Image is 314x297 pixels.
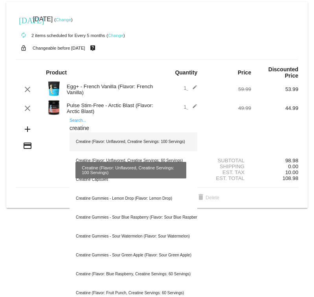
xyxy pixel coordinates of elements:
small: Changeable before [DATE] [33,46,85,50]
input: Search... [70,125,197,132]
mat-icon: edit [188,104,197,113]
div: Creatine (Flavor: Unflavored, Creatine Servings: 100 Servings) [70,132,197,151]
div: Pulse Stim-Free - Arctic Blast (Flavor: Arctic Blast) [63,102,157,114]
div: 98.98 [251,158,298,163]
mat-icon: live_help [88,43,97,53]
strong: Price [238,69,251,76]
div: Shipping [204,163,251,169]
mat-icon: clear [23,104,32,113]
small: ( ) [107,33,125,38]
mat-icon: credit_card [23,141,32,150]
strong: Quantity [175,69,197,76]
strong: Product [46,69,67,76]
img: Image-1-Carousel-Egg-French-Vanilla.png [46,81,62,97]
span: 10.00 [285,169,298,175]
div: Creatine Gummies - Sour Watermelon (Flavor: Sour Watermelon) [70,227,197,246]
div: 44.99 [251,105,298,111]
mat-icon: edit [188,85,197,94]
div: Creatine (Flavor: Unflavored, Creatine Servings: 60 Servings) [70,151,197,170]
mat-icon: lock_open [19,43,28,53]
div: 59.99 [204,86,251,92]
div: Creatine (Flavor: Blue Raspberry, Creatine Servings: 60 Servings) [70,265,197,284]
div: Est. Tax [204,169,251,175]
div: Subtotal [204,158,251,163]
span: Delete [196,195,219,200]
img: PulseSF-20S-Arctic-Blast-1000x1000-Transp-Roman-Berezecky.png [46,100,62,115]
mat-icon: clear [23,85,32,94]
div: 49.99 [204,105,251,111]
div: Creatine Gummies - Sour Blue Raspberry (Flavor: Sour Blue Raspberry) [70,208,197,227]
strong: Discounted Price [268,66,298,79]
div: Creatine Capsules [70,170,197,189]
span: 1 [184,85,197,91]
button: Delete [190,191,226,205]
div: Egg+ - French Vanilla (Flavor: French Vanilla) [63,84,157,95]
a: Change [56,17,71,22]
small: ( ) [54,17,73,22]
div: Creatine Gummies - Sour Green Apple (Flavor: Sour Green Apple) [70,246,197,265]
span: 108.98 [283,175,298,181]
mat-icon: delete [196,193,206,202]
div: Creatine Gummies - Lemon Drop (Flavor: Lemon Drop) [70,189,197,208]
span: 0.00 [288,163,298,169]
div: Est. Total [204,175,251,181]
span: 1 [184,104,197,110]
mat-icon: autorenew [19,31,28,40]
mat-icon: [DATE] [19,15,28,24]
a: Change [108,33,123,38]
div: 53.99 [251,86,298,92]
small: 2 items scheduled for Every 5 months [16,33,105,38]
mat-icon: add [23,124,32,134]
